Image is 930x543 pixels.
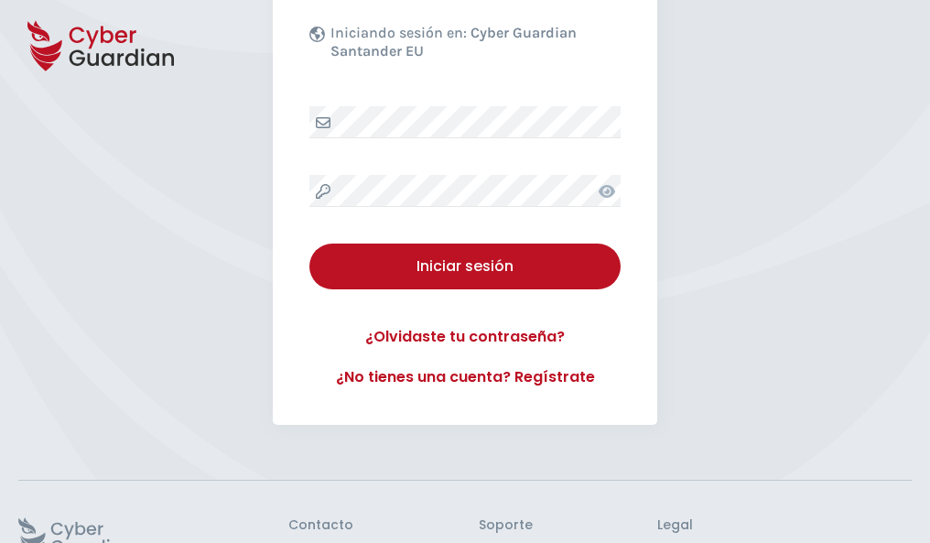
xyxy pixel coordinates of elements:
h3: Contacto [288,517,353,534]
a: ¿Olvidaste tu contraseña? [309,326,621,348]
button: Iniciar sesión [309,244,621,289]
a: ¿No tienes una cuenta? Regístrate [309,366,621,388]
h3: Soporte [479,517,533,534]
div: Iniciar sesión [323,255,607,277]
h3: Legal [657,517,912,534]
